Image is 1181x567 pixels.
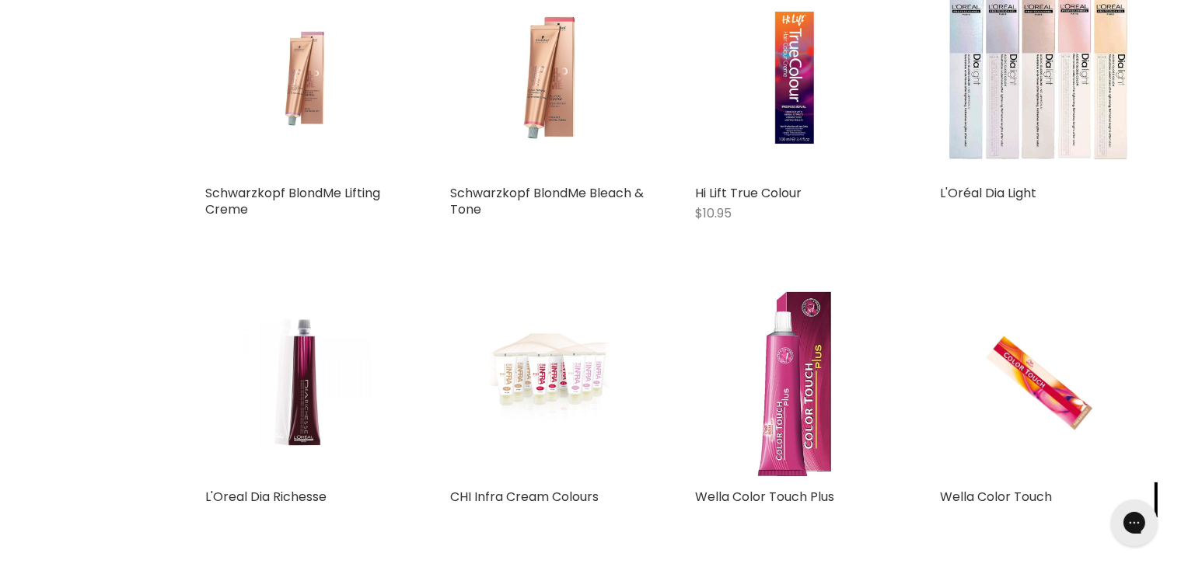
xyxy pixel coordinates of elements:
[484,283,616,481] img: CHI Infra Cream Colours
[451,488,599,506] a: CHI Infra Cream Colours
[206,283,404,481] a: L'Oreal Dia Richesse
[696,488,835,506] a: Wella Color Touch Plus
[941,488,1053,506] a: Wella Color Touch
[696,283,894,481] img: Wella Color Touch Plus
[696,184,802,202] a: Hi Lift True Colour
[941,283,1139,481] a: Wella Color Touch
[941,184,1037,202] a: L'Oréal Dia Light
[239,283,371,481] img: L'Oreal Dia Richesse
[206,488,327,506] a: L'Oreal Dia Richesse
[206,184,381,218] a: Schwarzkopf BlondMe Lifting Creme
[696,204,732,222] span: $10.95
[973,283,1105,481] img: Wella Color Touch
[451,184,645,218] a: Schwarzkopf BlondMe Bleach & Tone
[1103,494,1165,551] iframe: Gorgias live chat messenger
[451,283,649,481] a: CHI Infra Cream Colours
